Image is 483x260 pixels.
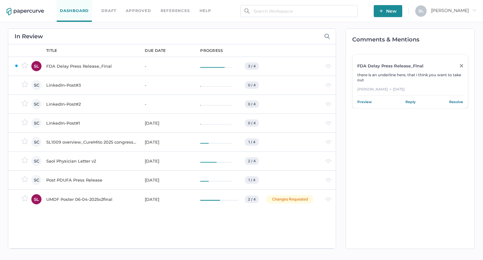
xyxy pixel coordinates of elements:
[357,99,372,105] a: Preview
[200,48,223,53] div: progress
[46,119,137,127] div: LinkedIn-Post#1
[46,81,137,89] div: LinkedIn-Post#3
[31,61,41,71] div: SL
[245,100,259,108] div: 0 / 4
[145,176,193,184] div: [DATE]
[46,48,57,53] div: title
[101,7,116,14] a: Draft
[352,37,474,42] h2: Comments & Mentions
[245,81,259,89] div: 0 / 4
[22,176,28,182] img: star-inactive.70f2008a.svg
[379,5,397,17] span: New
[240,5,358,17] input: Search Workspace
[245,195,259,203] div: 2 / 4
[390,86,391,92] div: ●
[31,118,41,128] div: SC
[460,64,463,67] img: close-grey.86d01b58.svg
[431,8,476,13] span: [PERSON_NAME]
[245,62,259,70] div: 3 / 4
[22,195,28,201] img: star-inactive.70f2008a.svg
[325,159,332,163] img: eye-light-gray.b6d092a5.svg
[22,62,28,68] img: star-inactive.70f2008a.svg
[325,102,332,106] img: eye-light-gray.b6d092a5.svg
[31,194,41,204] div: SL
[138,76,194,95] td: -
[325,64,332,68] img: eye-light-gray.b6d092a5.svg
[145,48,166,53] div: due date
[22,119,28,125] img: star-inactive.70f2008a.svg
[357,72,461,82] span: there is an underline here, that i think you want to take out
[324,34,330,39] img: search-icon-expand.c6106642.svg
[245,157,259,165] div: 2 / 4
[357,86,463,96] div: [PERSON_NAME] [DATE]
[46,176,137,184] div: Post PDUFA Press Release
[245,176,259,184] div: 1 / 4
[7,8,44,15] img: papercurve-logo-colour.7244d18c.svg
[325,140,332,144] img: eye-light-gray.b6d092a5.svg
[266,195,313,203] div: Changes Requested
[200,7,211,14] div: help
[419,9,423,13] span: S L
[46,157,137,165] div: Saol Physician Letter v2
[379,9,383,13] img: plus-white.e19ec114.svg
[161,7,190,14] a: References
[449,99,463,105] a: Resolve
[245,9,250,14] img: search.bf03fe8b.svg
[325,197,332,201] img: eye-light-gray.b6d092a5.svg
[15,64,18,68] img: ZaPP2z7XVwAAAABJRU5ErkJggg==
[405,99,416,105] a: Reply
[245,119,259,127] div: 0 / 4
[22,157,28,163] img: star-inactive.70f2008a.svg
[325,83,332,87] img: eye-light-gray.b6d092a5.svg
[145,195,193,203] div: [DATE]
[46,62,137,70] div: FDA Delay Press Release_Final
[15,34,43,39] h2: In Review
[46,100,137,108] div: LinkedIn-Post#2
[31,175,41,185] div: SC
[138,57,194,76] td: -
[22,81,28,87] img: star-inactive.70f2008a.svg
[472,8,476,12] i: arrow_right
[22,100,28,106] img: star-inactive.70f2008a.svg
[325,121,332,125] img: eye-light-gray.b6d092a5.svg
[374,5,402,17] button: New
[145,138,193,146] div: [DATE]
[22,138,28,144] img: star-inactive.70f2008a.svg
[145,157,193,165] div: [DATE]
[145,119,193,127] div: [DATE]
[46,138,137,146] div: SL1009 overview_CureMito 2025 congress_for PRC
[31,80,41,90] div: SC
[126,7,151,14] a: Approved
[325,178,332,182] img: eye-light-gray.b6d092a5.svg
[138,95,194,114] td: -
[357,63,453,68] div: FDA Delay Press Release_Final
[31,99,41,109] div: SC
[245,138,259,146] div: 1 / 4
[31,156,41,166] div: SC
[46,195,137,203] div: UMDF Poster 06-04-2025v2final
[31,137,41,147] div: SC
